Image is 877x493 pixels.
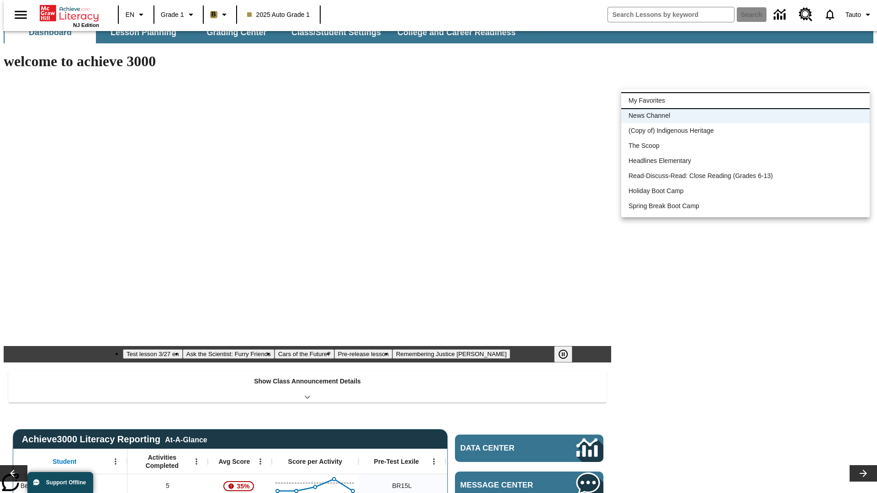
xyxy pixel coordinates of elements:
li: Headlines Elementary [621,153,870,168]
li: News Channel [621,108,870,123]
li: Spring Break Boot Camp [621,199,870,214]
li: Read-Discuss-Read: Close Reading (Grades 6-13) [621,168,870,184]
li: (Copy of) Indigenous Heritage [621,123,870,138]
li: My Favorites [621,93,870,108]
li: The Scoop [621,138,870,153]
li: Holiday Boot Camp [621,184,870,199]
